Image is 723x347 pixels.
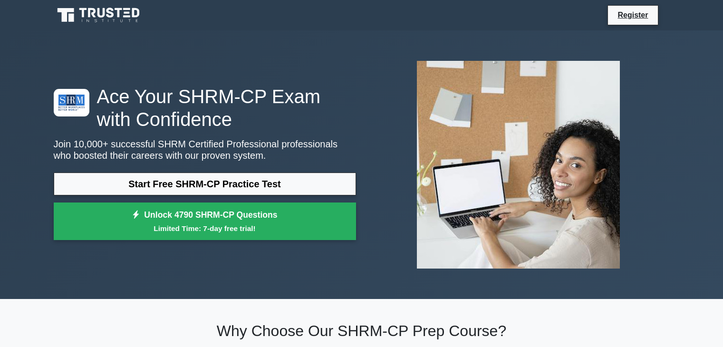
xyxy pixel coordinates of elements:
[612,9,654,21] a: Register
[54,138,356,161] p: Join 10,000+ successful SHRM Certified Professional professionals who boosted their careers with ...
[54,173,356,195] a: Start Free SHRM-CP Practice Test
[54,202,356,241] a: Unlock 4790 SHRM-CP QuestionsLimited Time: 7-day free trial!
[54,85,356,131] h1: Ace Your SHRM-CP Exam with Confidence
[66,223,344,234] small: Limited Time: 7-day free trial!
[54,322,670,340] h2: Why Choose Our SHRM-CP Prep Course?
